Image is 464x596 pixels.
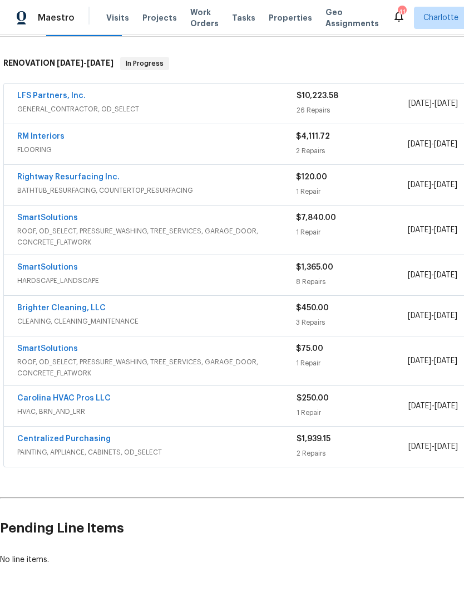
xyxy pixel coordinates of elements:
div: 1 Repair [296,227,407,238]
span: - [408,224,457,236]
div: 8 Repairs [296,276,407,287]
a: Brighter Cleaning, LLC [17,304,106,312]
div: 2 Repairs [297,448,408,459]
span: BATHTUB_RESURFACING, COUNTERTOP_RESURFACING [17,185,296,196]
span: [DATE] [87,59,113,67]
span: $1,939.15 [297,435,330,443]
div: 41 [398,7,406,18]
span: In Progress [121,58,168,69]
span: Visits [106,12,129,23]
span: FLOORING [17,144,296,155]
span: [DATE] [408,271,431,279]
span: $450.00 [296,304,329,312]
span: Charlotte [423,12,458,23]
span: [DATE] [408,402,432,410]
span: - [57,59,113,67]
span: [DATE] [408,312,431,320]
span: Tasks [232,14,255,22]
span: Work Orders [190,7,219,29]
span: GENERAL_CONTRACTOR, OD_SELECT [17,104,297,115]
span: [DATE] [434,140,457,148]
span: - [408,441,458,452]
span: - [408,139,457,150]
span: [DATE] [434,226,457,234]
div: 26 Repairs [297,105,408,116]
span: $7,840.00 [296,214,336,222]
span: [DATE] [435,402,458,410]
span: - [408,400,458,412]
span: HARDSCAPE_LANDSCAPE [17,275,296,286]
div: 1 Repair [296,186,407,197]
span: Geo Assignments [325,7,379,29]
span: [DATE] [434,357,457,365]
span: Properties [269,12,312,23]
span: CLEANING, CLEANING_MAINTENANCE [17,316,296,327]
span: $4,111.72 [296,133,330,140]
span: - [408,179,457,190]
span: [DATE] [408,443,432,451]
span: - [408,355,457,367]
span: Projects [142,12,177,23]
span: ROOF, OD_SELECT, PRESSURE_WASHING, TREE_SERVICES, GARAGE_DOOR, CONCRETE_FLATWORK [17,356,296,379]
span: [DATE] [434,271,457,279]
span: [DATE] [434,181,457,189]
div: 1 Repair [297,407,408,418]
span: - [408,98,458,109]
span: $1,365.00 [296,263,333,271]
span: [DATE] [408,140,431,148]
span: $120.00 [296,173,327,181]
span: ROOF, OD_SELECT, PRESSURE_WASHING, TREE_SERVICES, GARAGE_DOOR, CONCRETE_FLATWORK [17,226,296,248]
a: LFS Partners, Inc. [17,92,86,100]
a: SmartSolutions [17,263,78,271]
span: [DATE] [435,100,458,108]
span: [DATE] [57,59,83,67]
a: Carolina HVAC Pros LLC [17,394,111,402]
span: [DATE] [435,443,458,451]
span: [DATE] [408,181,431,189]
a: Rightway Resurfacing Inc. [17,173,120,181]
a: SmartSolutions [17,214,78,222]
span: Maestro [38,12,75,23]
span: PAINTING, APPLIANCE, CABINETS, OD_SELECT [17,447,297,458]
a: Centralized Purchasing [17,435,111,443]
span: $10,223.58 [297,92,338,100]
span: - [408,270,457,281]
span: [DATE] [434,312,457,320]
span: $75.00 [296,345,323,353]
span: [DATE] [408,100,432,108]
div: 3 Repairs [296,317,407,328]
span: [DATE] [408,357,431,365]
span: [DATE] [408,226,431,234]
h6: RENOVATION [3,57,113,70]
span: HVAC, BRN_AND_LRR [17,406,297,417]
a: SmartSolutions [17,345,78,353]
div: 1 Repair [296,358,407,369]
span: $250.00 [297,394,329,402]
div: 2 Repairs [296,145,407,157]
span: - [408,310,457,321]
a: RM Interiors [17,133,65,140]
